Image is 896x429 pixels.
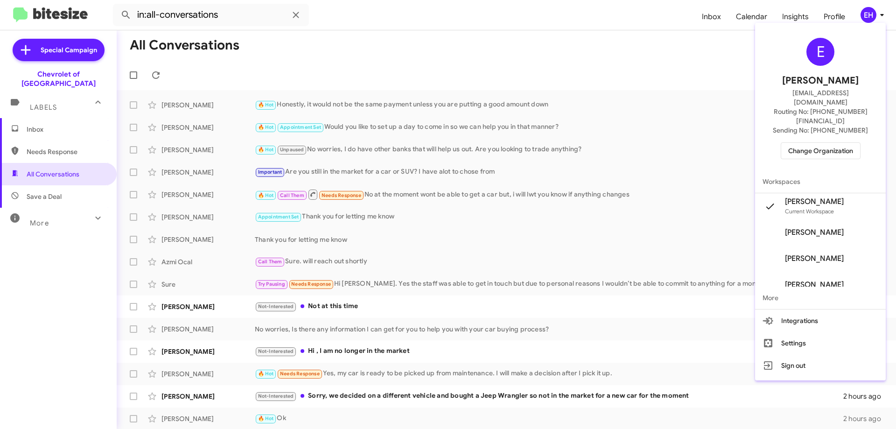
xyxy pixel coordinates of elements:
[782,73,859,88] span: [PERSON_NAME]
[755,332,886,354] button: Settings
[766,107,875,126] span: Routing No: [PHONE_NUMBER][FINANCIAL_ID]
[788,143,853,159] span: Change Organization
[785,228,844,237] span: [PERSON_NAME]
[806,38,834,66] div: E
[785,197,844,206] span: [PERSON_NAME]
[785,280,844,289] span: [PERSON_NAME]
[785,254,844,263] span: [PERSON_NAME]
[755,287,886,309] span: More
[773,126,868,135] span: Sending No: [PHONE_NUMBER]
[766,88,875,107] span: [EMAIL_ADDRESS][DOMAIN_NAME]
[781,142,861,159] button: Change Organization
[755,354,886,377] button: Sign out
[785,208,834,215] span: Current Workspace
[755,170,886,193] span: Workspaces
[755,309,886,332] button: Integrations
